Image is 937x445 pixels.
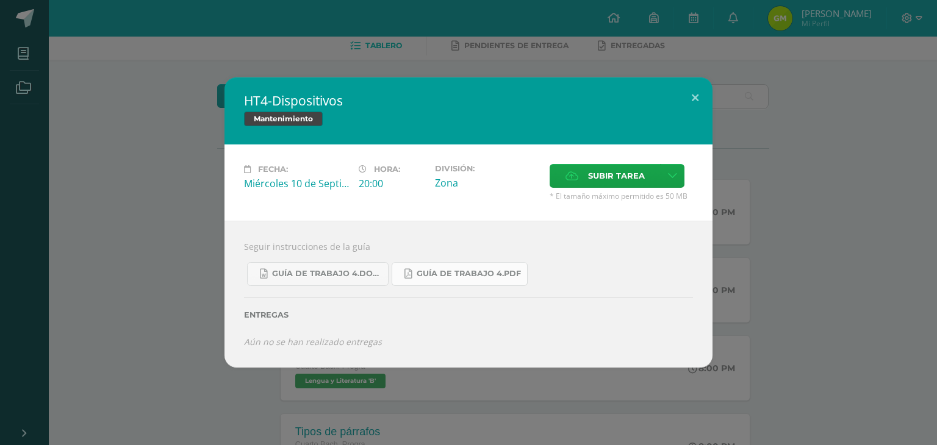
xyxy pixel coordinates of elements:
span: * El tamaño máximo permitido es 50 MB [550,191,693,201]
label: División: [435,164,540,173]
i: Aún no se han realizado entregas [244,336,382,347]
span: Guía de trabajo 4.docx [272,269,382,279]
button: Close (Esc) [678,77,713,119]
span: Subir tarea [588,165,645,187]
a: Guía de trabajo 4.docx [247,262,389,286]
div: 20:00 [359,177,425,190]
div: Zona [435,176,540,190]
label: Entregas [244,310,693,319]
span: Fecha: [258,165,288,174]
span: Hora: [374,165,400,174]
h2: HT4-Dispositivos [244,92,693,109]
div: Miércoles 10 de Septiembre [244,177,349,190]
span: Mantenimiento [244,112,323,126]
div: Seguir instrucciones de la guía [224,221,713,368]
span: Guía de trabajo 4.pdf [417,269,521,279]
a: Guía de trabajo 4.pdf [392,262,528,286]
